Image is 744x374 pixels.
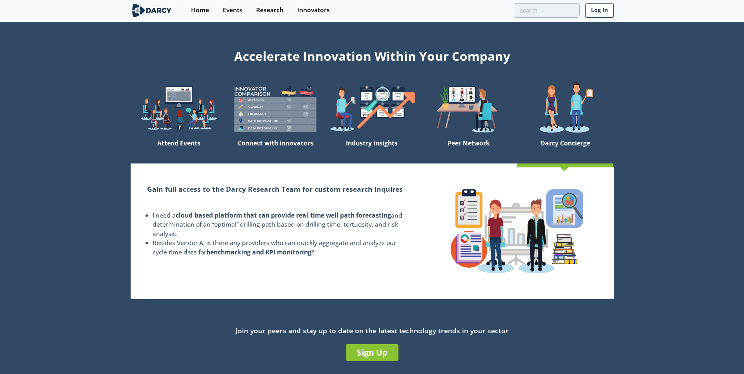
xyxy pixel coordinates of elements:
[131,82,227,136] img: welcome-explore-560578ff38cea7c86bcfe544b5e45342.png
[346,344,398,361] a: Sign Up
[153,211,404,239] li: I need a and determination of an “optimal” drilling path based on drilling time, tortuosity, and ...
[176,211,391,220] strong: cloud-based platform that can provide real-time well path forecasting
[131,136,227,163] div: Attend Events
[256,7,284,13] div: Research
[324,82,420,136] img: welcome-find-a12191a34a96034fcac36f4ff4d37733.png
[585,3,614,18] a: Log In
[153,238,404,257] li: Besides Vendor A, is there any providers who can quickly aggregate and analyze our cycle time dat...
[297,7,330,13] div: Innovators
[420,136,517,163] div: Peer Network
[191,7,209,13] div: Home
[324,136,420,163] div: Industry Insights
[131,44,614,65] div: Accelerate Innovation Within Your Company
[206,248,311,256] strong: benchmarking and KPI monitoring
[227,136,324,163] div: Connect with Innovators
[227,82,324,136] img: welcome-compare-1b687586299da8f117b7ac84fd957760.png
[517,136,613,163] div: Darcy Concierge
[420,82,517,136] img: welcome-attend-b816887fc24c32c29d1763c6e0ddb6e6.png
[131,4,173,17] img: logo-wide.svg
[147,184,404,194] h2: Gain full access to the Darcy Research Team for custom research inquires
[223,7,242,13] div: Events
[514,3,580,18] input: Advanced Search
[444,183,589,279] img: concierge-details-e70ed233a7353f2f363bd34cf2359179.png
[517,82,613,136] img: welcome-concierge-wide-20dccca83e9cbdbb601deee24fb8df72.png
